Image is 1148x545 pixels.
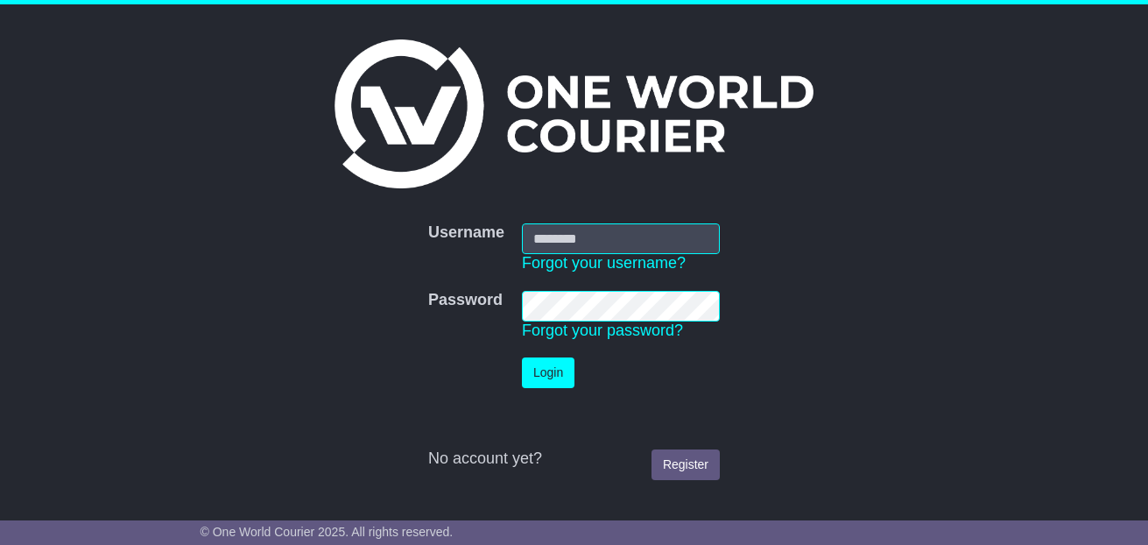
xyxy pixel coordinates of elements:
span: © One World Courier 2025. All rights reserved. [201,525,454,539]
a: Forgot your password? [522,322,683,339]
label: Password [428,291,503,310]
div: No account yet? [428,449,720,469]
label: Username [428,223,504,243]
a: Register [651,449,720,480]
a: Forgot your username? [522,254,686,272]
img: One World [335,39,813,188]
button: Login [522,357,574,388]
